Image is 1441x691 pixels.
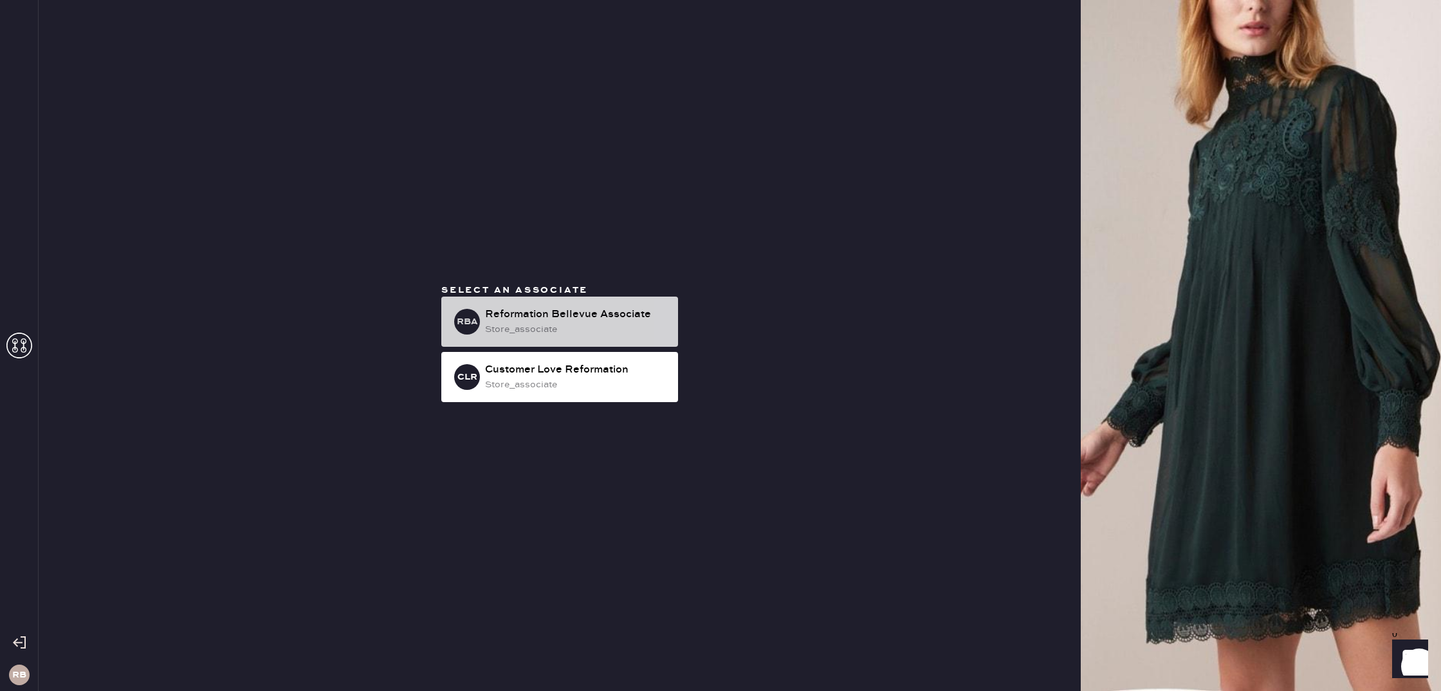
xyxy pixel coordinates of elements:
[457,317,478,326] h3: RBA
[457,373,477,382] h3: CLR
[485,322,668,336] div: store_associate
[12,670,26,679] h3: RB
[485,307,668,322] div: Reformation Bellevue Associate
[441,284,588,296] span: Select an associate
[1380,633,1435,688] iframe: Front Chat
[485,378,668,392] div: store_associate
[485,362,668,378] div: Customer Love Reformation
